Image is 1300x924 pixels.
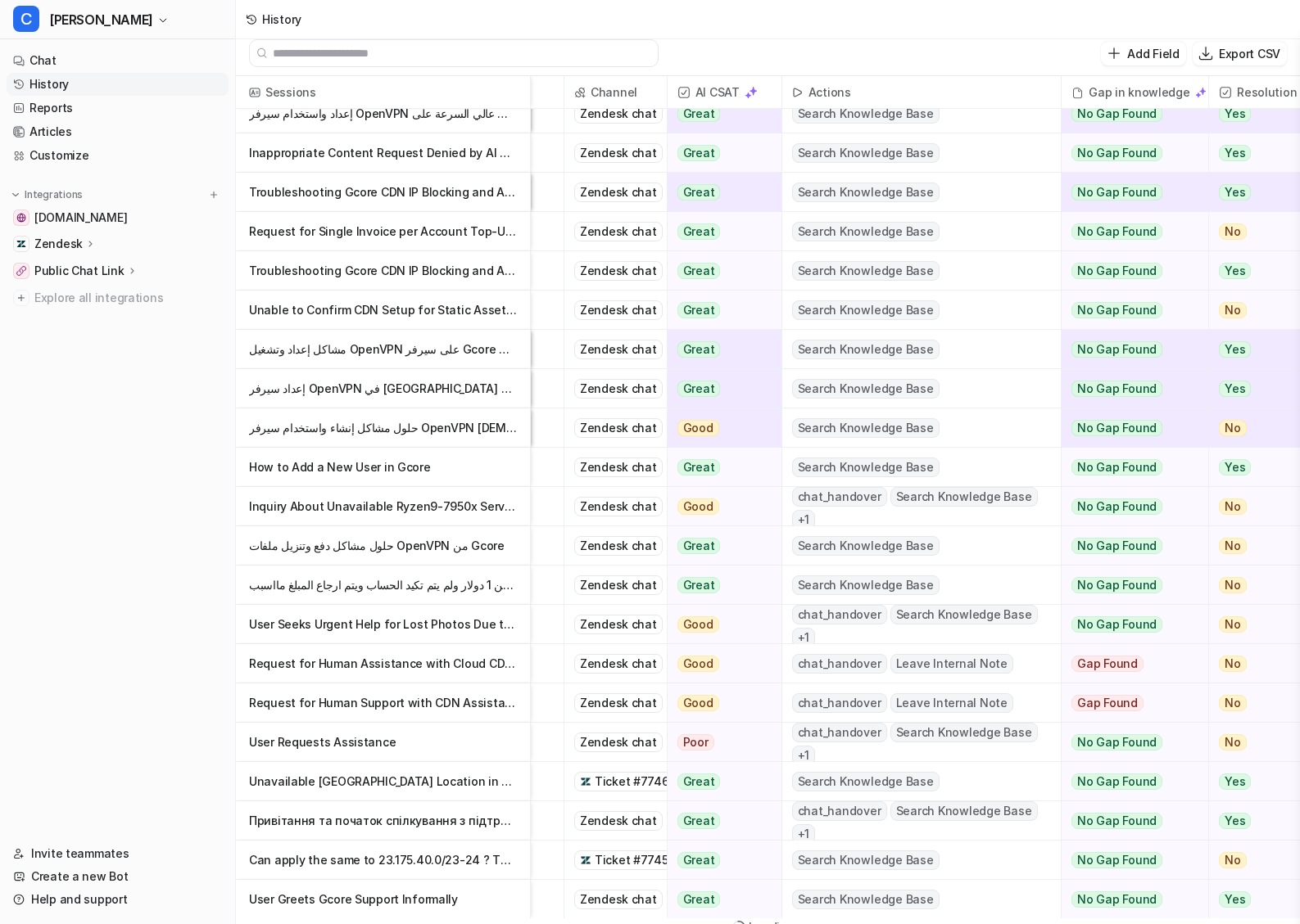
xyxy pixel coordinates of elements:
[677,577,721,593] span: Great
[249,94,517,133] p: إعداد واستخدام سيرفر OpenVPN عالي السرعة على Gcore وربطه مع ميكروتك والهاتف
[249,644,517,683] p: Request for Human Assistance with Cloud CDN Installation
[792,510,816,530] span: + 1
[1071,813,1162,829] span: No Gap Found
[574,457,663,477] div: Zendesk chat
[1062,291,1196,330] button: No Gap Found
[890,693,1013,713] span: Leave Internal Note
[677,616,719,633] span: Good
[49,8,153,31] span: [PERSON_NAME]
[668,566,772,605] button: Great
[677,656,719,672] span: Good
[1062,487,1196,526] button: No Gap Found
[792,824,816,844] span: + 1
[668,762,772,801] button: Great
[574,890,663,909] div: Zendesk chat
[677,145,721,161] span: Great
[668,291,772,330] button: Great
[16,266,26,276] img: Public Chat Link
[1062,683,1196,723] button: Gap Found
[7,206,229,229] a: gcore.com[DOMAIN_NAME]
[571,76,660,109] span: Channel
[7,97,229,119] a: Reports
[677,852,721,868] span: Great
[792,654,887,674] span: chat_handover
[580,852,686,868] a: Ticket #774569
[668,133,772,173] button: Great
[1062,880,1196,919] button: No Gap Found
[1071,341,1162,358] span: No Gap Found
[595,852,682,868] span: Ticket #774569
[574,497,663,516] div: Zendesk chat
[668,408,772,448] button: Good
[574,104,663,124] div: Zendesk chat
[792,628,816,647] span: + 1
[249,566,517,605] p: لقد دفعت حوالي 4 مرات من 1 دولار ولم يتم تكيد الحساب ويتم ارجاع المبلغ مااسبب
[1219,341,1251,358] span: Yes
[1071,538,1162,554] span: No Gap Found
[574,536,663,556] div: Zendesk chat
[677,813,721,829] span: Great
[677,891,721,908] span: Great
[1219,45,1280,62] p: Export CSV
[580,854,591,866] img: zendesk
[574,183,663,202] div: Zendesk chat
[1071,656,1144,672] span: Gap Found
[574,575,663,595] div: Zendesk chat
[242,76,523,109] span: Sessions
[792,487,887,507] span: chat_handover
[809,76,851,109] h2: Actions
[249,448,517,487] p: How to Add a New User in Gcore
[668,644,772,683] button: Good
[792,890,940,909] span: Search Knowledge Base
[34,285,222,311] span: Explore all integrations
[1062,801,1196,841] button: No Gap Found
[677,538,721,554] span: Great
[1219,695,1247,711] span: No
[7,888,229,911] a: Help and support
[1062,723,1196,762] button: No Gap Found
[1062,369,1196,408] button: No Gap Found
[574,222,663,241] div: Zendesk chat
[1062,644,1196,683] button: Gap Found
[1071,498,1162,515] span: No Gap Found
[7,49,229,72] a: Chat
[13,6,39,32] span: C
[668,212,772,251] button: Great
[7,842,229,865] a: Invite teammates
[1219,223,1247,240] span: No
[890,723,1038,742] span: Search Knowledge Base
[34,210,127,226] span: [DOMAIN_NAME]
[574,811,663,831] div: Zendesk chat
[1062,173,1196,212] button: No Gap Found
[792,104,940,124] span: Search Knowledge Base
[792,143,940,163] span: Search Knowledge Base
[1071,106,1162,122] span: No Gap Found
[668,526,772,566] button: Great
[1219,734,1247,750] span: No
[792,261,940,281] span: Search Knowledge Base
[1071,616,1162,633] span: No Gap Found
[574,732,663,752] div: Zendesk chat
[1219,459,1251,476] span: Yes
[1071,184,1162,201] span: No Gap Found
[1071,852,1162,868] span: No Gap Found
[668,94,772,133] button: Great
[16,213,26,223] img: gcore.com
[1219,263,1251,279] span: Yes
[249,133,517,173] p: Inappropriate Content Request Denied by AI Assistant
[574,340,663,359] div: Zendesk chat
[574,615,663,634] div: Zendesk chat
[1071,773,1162,790] span: No Gap Found
[1062,133,1196,173] button: No Gap Found
[1219,302,1247,318] span: No
[668,801,772,841] button: Great
[668,448,772,487] button: Great
[1219,616,1247,633] span: No
[1219,498,1247,515] span: No
[574,261,663,281] div: Zendesk chat
[1071,420,1162,436] span: No Gap Found
[1219,184,1251,201] span: Yes
[249,487,517,526] p: Inquiry About Unavailable Ryzen9-7950x Server Configuration
[262,11,301,28] div: History
[677,341,721,358] span: Great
